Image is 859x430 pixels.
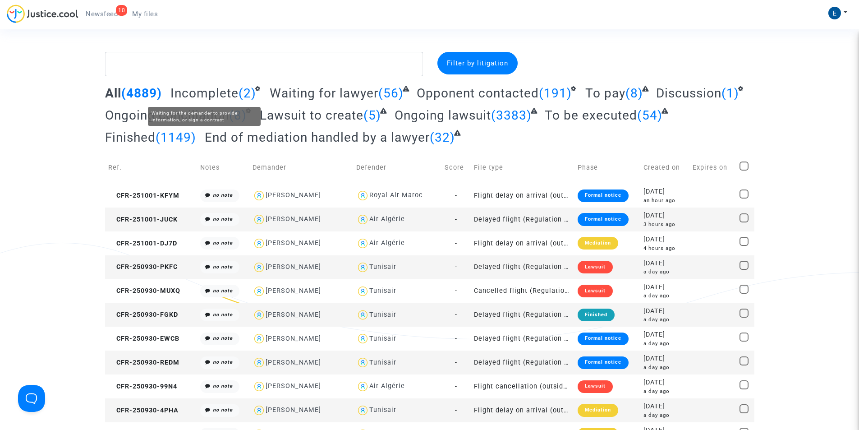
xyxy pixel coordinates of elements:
span: (3383) [491,108,532,123]
iframe: Help Scout Beacon - Open [18,385,45,412]
span: - [455,192,457,199]
img: icon-user.svg [253,261,266,274]
td: Delayed flight (Regulation EC 261/2004) [471,327,574,351]
div: a day ago [643,268,686,276]
div: Tunisair [369,335,396,342]
td: Flight delay on arrival (outside of EU - Montreal Convention) [471,398,574,422]
td: Delayed flight (Regulation EC 261/2004) [471,255,574,279]
div: Formal notice [578,190,629,202]
div: Tunisair [369,359,396,366]
div: [PERSON_NAME] [266,382,321,390]
div: a day ago [643,388,686,395]
div: Formal notice [578,333,629,345]
div: Air Algérie [369,239,405,247]
span: (8) [625,86,643,101]
td: Flight delay on arrival (outside of EU - Montreal Convention) [471,184,574,208]
td: Notes [197,152,250,184]
span: - [455,240,457,247]
div: [PERSON_NAME] [266,287,321,295]
div: 10 [116,5,127,16]
span: Newsfeed [86,10,118,18]
span: Opponent contacted [417,86,539,101]
img: icon-user.svg [356,261,369,274]
td: Delayed flight (Regulation EC 261/2004) [471,351,574,375]
span: Filter by litigation [447,59,508,67]
div: [DATE] [643,330,686,340]
div: [DATE] [643,259,686,268]
span: (191) [539,86,572,101]
img: icon-user.svg [253,285,266,298]
td: File type [471,152,574,184]
span: (1) [721,86,739,101]
div: [PERSON_NAME] [266,215,321,223]
td: Cancelled flight (Regulation EC 261/2004) [471,279,574,303]
span: (5) [363,108,381,123]
div: [DATE] [643,402,686,412]
span: - [455,335,457,342]
span: Ongoing conciliation [105,108,229,123]
span: (56) [378,86,404,101]
img: icon-user.svg [253,237,266,250]
div: Tunisair [369,311,396,319]
span: - [455,407,457,414]
span: CFR-250930-EWCB [108,335,179,342]
td: Created on [640,152,689,184]
span: Incomplete [170,86,239,101]
span: CFR-250930-FGKD [108,311,178,319]
td: Score [441,152,471,184]
div: Formal notice [578,213,629,226]
div: Air Algérie [369,382,405,390]
td: Flight delay on arrival (outside of EU - Montreal Convention) [471,231,574,255]
i: no note [213,407,233,413]
div: [PERSON_NAME] [266,406,321,414]
span: To be executed [545,108,637,123]
span: (2) [239,86,256,101]
div: a day ago [643,412,686,419]
span: To pay [585,86,625,101]
img: icon-user.svg [356,309,369,322]
span: - [455,263,457,271]
div: [PERSON_NAME] [266,311,321,319]
div: a day ago [643,316,686,324]
i: no note [213,240,233,246]
div: [PERSON_NAME] [266,359,321,366]
div: [PERSON_NAME] [266,239,321,247]
i: no note [213,359,233,365]
div: [DATE] [643,282,686,292]
div: Lawsuit [578,261,613,273]
div: [PERSON_NAME] [266,191,321,199]
div: [DATE] [643,354,686,364]
div: [DATE] [643,211,686,221]
div: 4 hours ago [643,245,686,252]
span: CFR-251001-DJ7D [108,240,177,247]
span: End of mediation handled by a lawyer [205,130,430,145]
img: icon-user.svg [253,356,266,369]
i: no note [213,216,233,222]
td: Flight cancellation (outside of EU - Montreal Convention) [471,375,574,398]
span: (32) [430,130,455,145]
div: Lawsuit [578,380,613,393]
div: Lawsuit [578,285,613,297]
i: no note [213,383,233,389]
i: no note [213,264,233,270]
div: Tunisair [369,406,396,414]
span: Lawsuit to create [260,108,363,123]
span: Ongoing lawsuit [395,108,491,123]
img: icon-user.svg [356,380,369,393]
td: Expires on [689,152,736,184]
span: - [455,383,457,390]
i: no note [213,312,233,318]
span: - [455,311,457,319]
td: Phase [574,152,640,184]
img: icon-user.svg [356,213,369,226]
div: Formal notice [578,356,629,369]
span: CFR-250930-4PHA [108,407,179,414]
img: icon-user.svg [253,309,266,322]
div: 3 hours ago [643,221,686,228]
span: - [455,359,457,366]
i: no note [213,192,233,198]
td: Delayed flight (Regulation EC 261/2004) [471,303,574,327]
span: My files [132,10,158,18]
div: [PERSON_NAME] [266,263,321,271]
div: [DATE] [643,306,686,316]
